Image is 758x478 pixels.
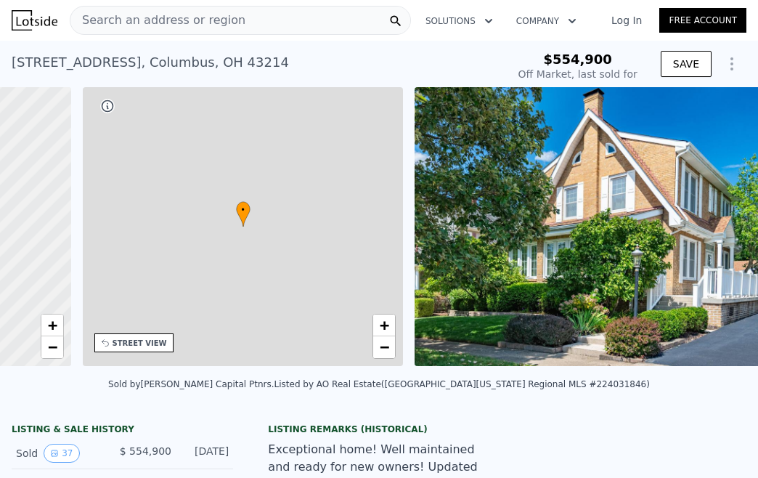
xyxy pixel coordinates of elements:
button: Show Options [717,49,746,78]
span: − [47,338,57,356]
div: Off Market, last sold for [518,67,637,81]
span: Search an address or region [70,12,245,29]
a: Free Account [659,8,746,33]
span: $554,900 [543,52,612,67]
a: Zoom out [373,336,395,358]
a: Zoom in [41,315,63,336]
a: Zoom in [373,315,395,336]
div: Listing Remarks (Historical) [268,424,489,435]
img: Lotside [12,10,57,31]
a: Zoom out [41,336,63,358]
div: LISTING & SALE HISTORY [12,424,233,438]
div: [DATE] [183,444,229,463]
div: STREET VIEW [113,338,167,349]
button: Solutions [414,8,505,34]
div: • [236,201,250,227]
span: + [380,316,389,334]
div: Listed by AO Real Estate ([GEOGRAPHIC_DATA][US_STATE] Regional MLS #224031846) [274,379,650,389]
a: Log In [594,13,659,28]
span: − [380,338,389,356]
div: Sold [16,444,108,463]
span: • [236,203,250,216]
div: [STREET_ADDRESS] , Columbus , OH 43214 [12,52,289,73]
span: $ 554,900 [120,445,171,457]
button: Company [505,8,588,34]
button: View historical data [44,444,79,463]
div: Sold by [PERSON_NAME] Capital Ptnrs . [108,379,274,389]
span: + [47,316,57,334]
button: SAVE [661,51,712,77]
